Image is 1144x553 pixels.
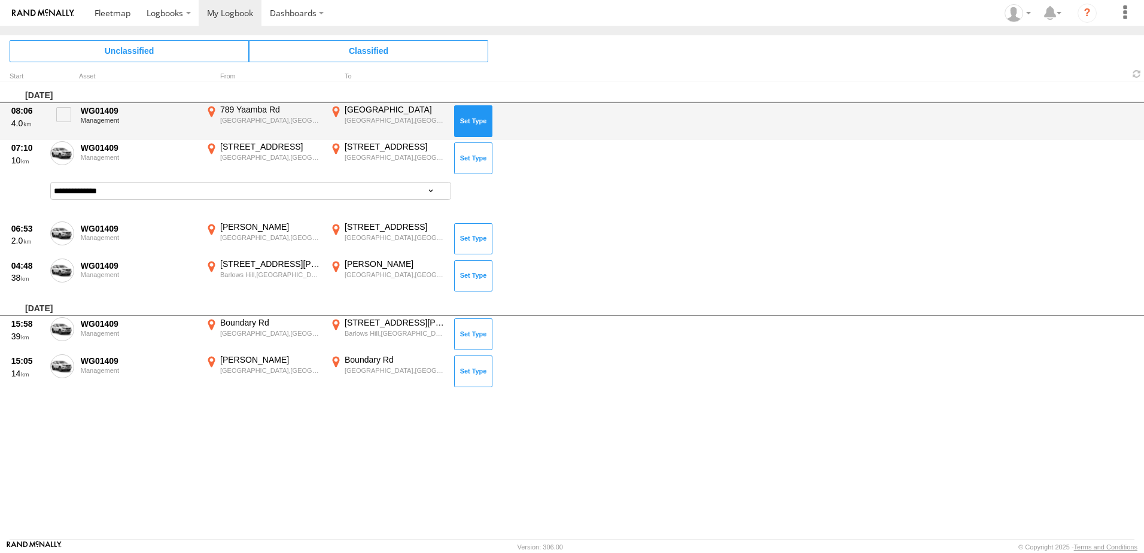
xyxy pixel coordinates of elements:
div: [STREET_ADDRESS] [220,141,321,152]
button: Click to Set [454,142,492,174]
div: WG01409 [81,260,197,271]
div: [STREET_ADDRESS][PERSON_NAME] [345,317,446,328]
div: Barlows Hill,[GEOGRAPHIC_DATA] [220,271,321,279]
div: [GEOGRAPHIC_DATA],[GEOGRAPHIC_DATA] [220,153,321,162]
div: [GEOGRAPHIC_DATA],[GEOGRAPHIC_DATA] [220,233,321,242]
div: © Copyright 2025 - [1018,543,1137,551]
div: [PERSON_NAME] [345,259,446,269]
i: ? [1078,4,1097,23]
button: Click to Set [454,355,492,387]
div: Boundary Rd [220,317,321,328]
div: Asset [79,74,199,80]
button: Click to Set [454,260,492,291]
div: To [328,74,448,80]
div: [PERSON_NAME] [220,354,321,365]
div: 07:10 [11,142,44,153]
label: Click to View Event Location [328,354,448,389]
label: Click to View Event Location [328,141,448,176]
div: Management [81,367,197,374]
label: Click to View Event Location [203,354,323,389]
div: Management [81,271,197,278]
label: Click to View Event Location [328,104,448,139]
button: Click to Set [454,318,492,350]
label: Click to View Event Location [203,104,323,139]
div: [GEOGRAPHIC_DATA],[GEOGRAPHIC_DATA] [345,153,446,162]
div: WG01409 [81,223,197,234]
label: Click to View Event Location [328,221,448,256]
div: 08:06 [11,105,44,116]
div: [GEOGRAPHIC_DATA],[GEOGRAPHIC_DATA] [345,233,446,242]
div: [STREET_ADDRESS] [345,221,446,232]
span: Refresh [1130,68,1144,80]
div: 10 [11,155,44,166]
button: Click to Set [454,223,492,254]
div: 15:58 [11,318,44,329]
div: Craig Lipsey [1000,4,1035,22]
div: WG01409 [81,105,197,116]
a: Visit our Website [7,541,62,553]
div: [PERSON_NAME] [220,221,321,232]
a: Terms and Conditions [1074,543,1137,551]
div: Version: 306.00 [518,543,563,551]
label: Click to View Event Location [203,317,323,352]
div: 14 [11,368,44,379]
span: Click to view Classified Trips [249,40,488,62]
div: Management [81,117,197,124]
div: Barlows Hill,[GEOGRAPHIC_DATA] [345,329,446,338]
div: Management [81,234,197,241]
div: Management [81,330,197,337]
label: Click to View Event Location [328,317,448,352]
div: 15:05 [11,355,44,366]
div: Management [81,154,197,161]
div: From [203,74,323,80]
div: 789 Yaamba Rd [220,104,321,115]
div: [GEOGRAPHIC_DATA],[GEOGRAPHIC_DATA] [220,366,321,375]
div: WG01409 [81,355,197,366]
div: [GEOGRAPHIC_DATA],[GEOGRAPHIC_DATA] [220,116,321,124]
div: 39 [11,331,44,342]
label: Click to View Event Location [203,259,323,293]
div: 04:48 [11,260,44,271]
div: 38 [11,272,44,283]
div: 2.0 [11,235,44,246]
div: 06:53 [11,223,44,234]
label: Click to View Event Location [328,259,448,293]
div: [STREET_ADDRESS] [345,141,446,152]
div: Click to Sort [10,74,45,80]
div: [GEOGRAPHIC_DATA],[GEOGRAPHIC_DATA] [345,116,446,124]
button: Click to Set [454,105,492,136]
span: Click to view Unclassified Trips [10,40,249,62]
div: [GEOGRAPHIC_DATA],[GEOGRAPHIC_DATA] [345,366,446,375]
div: [GEOGRAPHIC_DATA] [345,104,446,115]
label: Click to View Event Location [203,141,323,176]
img: rand-logo.svg [12,9,74,17]
label: Click to View Event Location [203,221,323,256]
div: WG01409 [81,318,197,329]
div: [GEOGRAPHIC_DATA],[GEOGRAPHIC_DATA] [345,271,446,279]
div: [STREET_ADDRESS][PERSON_NAME] [220,259,321,269]
div: Boundary Rd [345,354,446,365]
div: 4.0 [11,118,44,129]
div: [GEOGRAPHIC_DATA],[GEOGRAPHIC_DATA] [220,329,321,338]
div: WG01409 [81,142,197,153]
